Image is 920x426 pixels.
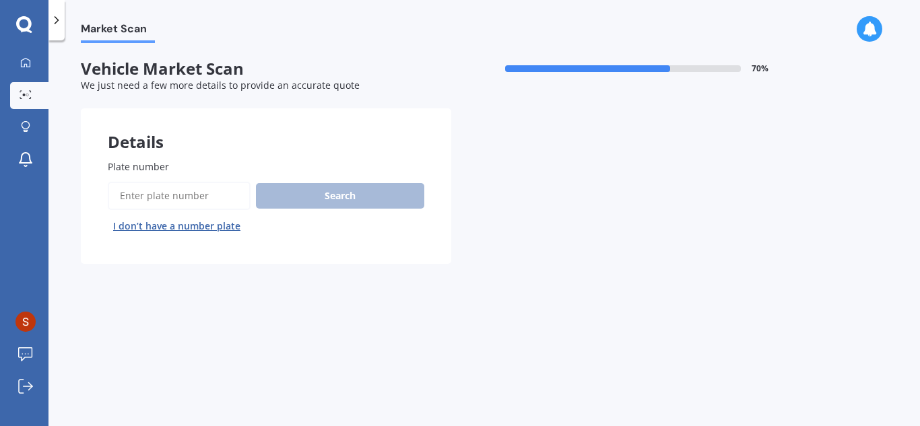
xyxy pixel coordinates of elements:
[752,64,768,73] span: 70 %
[108,182,251,210] input: Enter plate number
[108,215,246,237] button: I don’t have a number plate
[81,108,451,149] div: Details
[81,22,155,40] span: Market Scan
[15,312,36,332] img: ACg8ocIDYBoDVnOPnyehxrhPzXvojK8HrJXniZPSKMLyCMvhz53z=s96-c
[81,59,451,79] span: Vehicle Market Scan
[81,79,360,92] span: We just need a few more details to provide an accurate quote
[108,160,169,173] span: Plate number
